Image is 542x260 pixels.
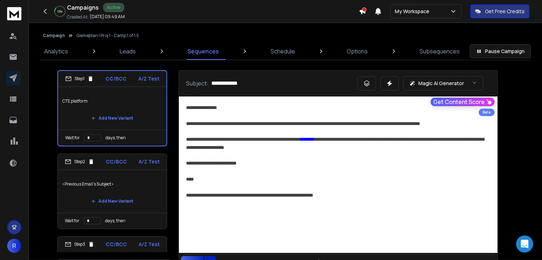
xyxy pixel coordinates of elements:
[86,194,139,208] button: Add New Variant
[57,9,62,14] p: 12 %
[65,135,80,141] p: Wait for
[187,47,219,56] p: Sequences
[43,33,65,38] button: Campaign
[470,44,531,58] button: Pause Campaign
[57,70,167,146] li: Step1CC/BCCA/Z TestCTE platformAdd New VariantWait fordays, then
[342,43,372,60] a: Options
[103,3,124,12] div: Active
[65,76,94,82] div: Step 1
[120,47,136,56] p: Leads
[419,47,460,56] p: Subsequences
[270,47,295,56] p: Schedule
[485,8,525,15] p: Get Free Credits
[40,43,72,60] a: Analytics
[57,154,167,229] li: Step2CC/BCCA/Z Test<Previous Email's Subject>Add New VariantWait fordays, then
[62,91,162,111] p: CTE platform
[7,239,21,253] button: R
[430,98,495,106] button: Get Content Score
[418,80,464,87] p: Magic AI Generator
[90,14,125,20] p: [DATE] 09:49 AM
[105,135,126,141] p: days, then
[7,7,21,20] img: logo
[516,235,533,253] div: Open Intercom Messenger
[86,111,139,125] button: Add New Variant
[186,79,208,88] p: Subject:
[105,75,127,82] p: CC/BCC
[65,218,79,224] p: Wait for
[415,43,464,60] a: Subsequences
[76,33,139,38] p: Gameplan | Proj 1 - Camp 1 of 1.5
[347,47,368,56] p: Options
[138,75,159,82] p: A/Z Test
[65,158,94,165] div: Step 2
[106,158,127,165] p: CC/BCC
[62,174,162,194] p: <Previous Email's Subject>
[67,14,88,20] p: Created At:
[105,218,125,224] p: days, then
[44,47,68,56] p: Analytics
[106,241,127,248] p: CC/BCC
[67,3,99,12] h1: Campaigns
[183,43,223,60] a: Sequences
[403,76,483,90] button: Magic AI Generator
[139,158,160,165] p: A/Z Test
[266,43,299,60] a: Schedule
[139,241,160,248] p: A/Z Test
[65,241,94,248] div: Step 3
[479,109,495,116] div: Beta
[395,8,432,15] p: My Workspace
[470,4,530,19] button: Get Free Credits
[115,43,140,60] a: Leads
